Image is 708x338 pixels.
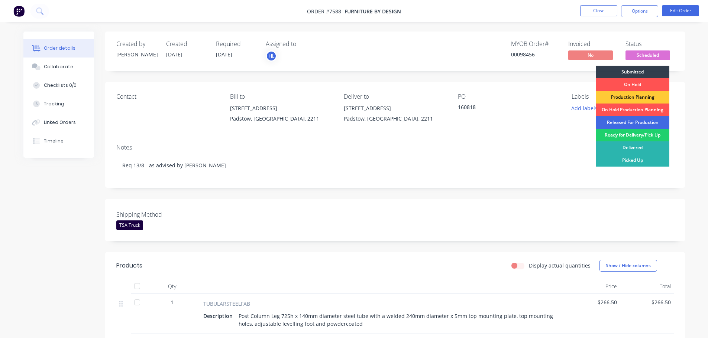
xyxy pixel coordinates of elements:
[166,40,207,47] div: Created
[236,311,557,329] div: Post Column Leg 725h x 140mm diameter steel tube with a welded 240mm diameter x 5mm top mounting ...
[511,40,559,47] div: MYOB Order #
[116,154,674,177] div: Req 13/8 - as advised by [PERSON_NAME]
[23,39,94,58] button: Order details
[458,103,551,114] div: 160818
[580,5,617,16] button: Close
[511,50,559,58] div: 00098456
[23,132,94,150] button: Timeline
[623,298,671,306] span: $266.50
[568,103,602,113] button: Add labels
[44,63,73,70] div: Collaborate
[230,93,332,100] div: Bill to
[116,93,218,100] div: Contact
[44,82,77,89] div: Checklists 0/0
[344,93,446,100] div: Deliver to
[150,279,194,294] div: Qty
[566,279,620,294] div: Price
[230,114,332,124] div: Padstow, [GEOGRAPHIC_DATA], 2211
[596,141,669,154] div: Delivered
[529,262,591,269] label: Display actual quantities
[596,116,669,129] div: Released For Production
[625,40,674,47] div: Status
[216,51,232,58] span: [DATE]
[568,40,617,47] div: Invoiced
[23,58,94,76] button: Collaborate
[621,5,658,17] button: Options
[116,40,157,47] div: Created by
[344,103,446,114] div: [STREET_ADDRESS]
[13,6,25,17] img: Factory
[596,154,669,167] div: Picked Up
[458,93,560,100] div: PO
[266,40,340,47] div: Assigned to
[44,119,76,126] div: Linked Orders
[596,129,669,141] div: Ready for Delivery/Pick Up
[44,138,64,144] div: Timeline
[344,114,446,124] div: Padstow, [GEOGRAPHIC_DATA], 2211
[662,5,699,16] button: Edit Order
[596,91,669,104] div: Production Planning
[23,95,94,113] button: Tracking
[620,279,674,294] div: Total
[572,93,673,100] div: Labels
[116,261,142,270] div: Products
[203,300,250,308] span: TUBULARSTEELFAB
[569,298,617,306] span: $266.50
[23,113,94,132] button: Linked Orders
[116,210,209,219] label: Shipping Method
[230,103,332,114] div: [STREET_ADDRESS]
[116,144,674,151] div: Notes
[596,66,669,78] div: Submitted
[599,260,657,272] button: Show / Hide columns
[44,45,75,52] div: Order details
[568,50,613,60] span: No
[166,51,182,58] span: [DATE]
[23,76,94,95] button: Checklists 0/0
[596,104,669,116] div: On Hold Production Planning
[116,220,143,230] div: TSA Truck
[171,298,174,306] span: 1
[216,40,257,47] div: Required
[345,8,401,15] span: Furniture By Design
[596,78,669,91] div: On Hold
[203,311,236,321] div: Description
[230,103,332,127] div: [STREET_ADDRESS]Padstow, [GEOGRAPHIC_DATA], 2211
[625,50,670,60] span: Scheduled
[266,50,277,62] button: HL
[44,101,64,107] div: Tracking
[625,50,670,62] button: Scheduled
[307,8,345,15] span: Order #7588 -
[344,103,446,127] div: [STREET_ADDRESS]Padstow, [GEOGRAPHIC_DATA], 2211
[116,50,157,58] div: [PERSON_NAME]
